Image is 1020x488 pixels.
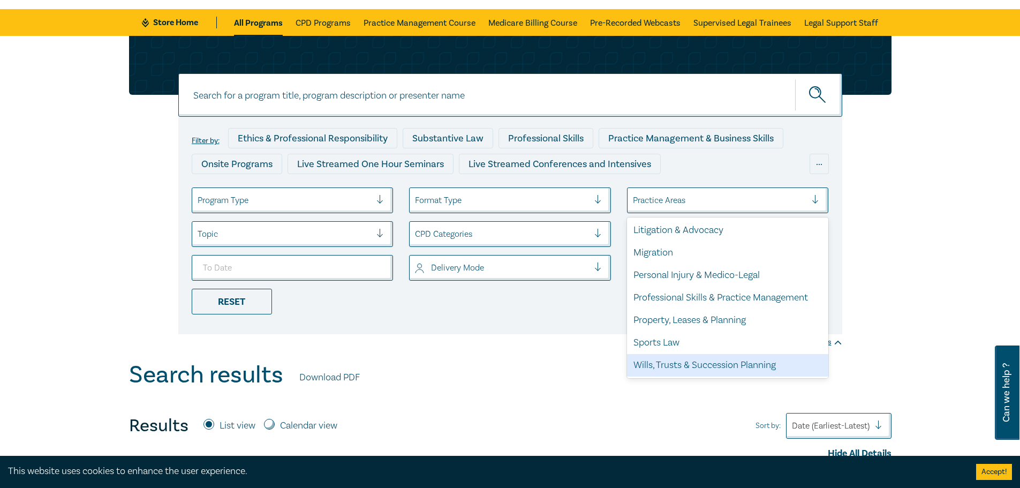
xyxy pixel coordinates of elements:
[804,9,878,36] a: Legal Support Staff
[599,128,783,148] div: Practice Management & Business Skills
[633,194,635,206] input: select
[234,9,283,36] a: All Programs
[129,447,891,461] div: Hide All Details
[192,154,282,174] div: Onsite Programs
[142,17,216,28] a: Store Home
[495,179,613,200] div: 10 CPD Point Packages
[755,420,781,432] span: Sort by:
[178,73,842,117] input: Search for a program title, program description or presenter name
[792,420,794,432] input: Sort by
[192,179,361,200] div: Live Streamed Practical Workshops
[627,219,829,242] div: Litigation & Advocacy
[198,228,200,240] input: select
[627,332,829,354] div: Sports Law
[129,361,283,389] h1: Search results
[627,354,829,377] div: Wills, Trusts & Succession Planning
[296,9,351,36] a: CPD Programs
[367,179,490,200] div: Pre-Recorded Webcasts
[129,415,188,437] h4: Results
[1001,352,1011,433] span: Can we help ?
[8,464,960,478] div: This website uses cookies to enhance the user experience.
[220,419,255,433] label: List view
[192,289,272,314] div: Reset
[288,154,454,174] div: Live Streamed One Hour Seminars
[459,154,661,174] div: Live Streamed Conferences and Intensives
[498,128,593,148] div: Professional Skills
[810,154,829,174] div: ...
[228,128,397,148] div: Ethics & Professional Responsibility
[627,242,829,264] div: Migration
[618,179,716,200] div: National Programs
[590,9,681,36] a: Pre-Recorded Webcasts
[299,371,360,385] a: Download PDF
[192,137,220,145] label: Filter by:
[415,194,417,206] input: select
[415,262,417,274] input: select
[198,194,200,206] input: select
[280,419,337,433] label: Calendar view
[627,264,829,287] div: Personal Injury & Medico-Legal
[403,128,493,148] div: Substantive Law
[693,9,791,36] a: Supervised Legal Trainees
[192,255,394,281] input: To Date
[364,9,475,36] a: Practice Management Course
[488,9,577,36] a: Medicare Billing Course
[627,287,829,309] div: Professional Skills & Practice Management
[415,228,417,240] input: select
[627,309,829,332] div: Property, Leases & Planning
[976,464,1012,480] button: Accept cookies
